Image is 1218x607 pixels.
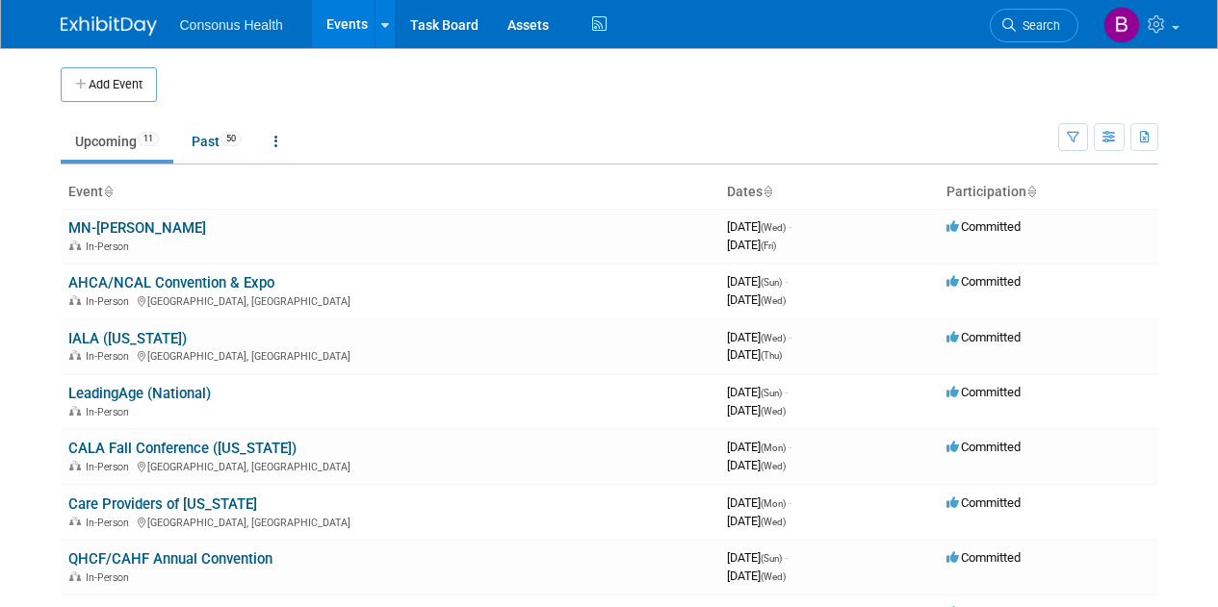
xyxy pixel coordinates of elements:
[68,440,297,457] a: CALA Fall Conference ([US_STATE])
[761,350,782,361] span: (Thu)
[727,550,788,565] span: [DATE]
[68,219,206,237] a: MN-[PERSON_NAME]
[69,406,81,416] img: In-Person Event
[761,222,786,233] span: (Wed)
[61,16,157,36] img: ExhibitDay
[61,176,719,209] th: Event
[68,330,187,347] a: IALA ([US_STATE])
[1103,7,1140,43] img: Bridget Crane
[68,274,274,291] a: AHCA/NCAL Convention & Expo
[761,553,782,564] span: (Sun)
[727,514,786,528] span: [DATE]
[1016,18,1060,33] span: Search
[69,350,81,360] img: In-Person Event
[789,440,791,454] span: -
[138,132,159,146] span: 11
[761,240,776,251] span: (Fri)
[761,388,782,398] span: (Sun)
[68,347,712,363] div: [GEOGRAPHIC_DATA], [GEOGRAPHIC_DATA]
[69,517,81,526] img: In-Person Event
[86,240,135,253] span: In-Person
[61,123,173,160] a: Upcoming11
[785,274,788,289] span: -
[946,440,1021,454] span: Committed
[68,550,272,568] a: QHCF/CAHF Annual Convention
[727,385,788,399] span: [DATE]
[785,385,788,399] span: -
[69,240,81,250] img: In-Person Event
[946,274,1021,289] span: Committed
[946,550,1021,565] span: Committed
[990,9,1078,42] a: Search
[761,571,786,582] span: (Wed)
[761,406,786,417] span: (Wed)
[789,495,791,510] span: -
[727,219,791,234] span: [DATE]
[946,495,1021,510] span: Committed
[763,184,772,199] a: Sort by Start Date
[86,461,135,473] span: In-Person
[69,461,81,470] img: In-Person Event
[727,292,786,307] span: [DATE]
[761,295,786,306] span: (Wed)
[86,350,135,363] span: In-Person
[727,347,782,362] span: [DATE]
[177,123,256,160] a: Past50
[946,330,1021,344] span: Committed
[86,406,135,418] span: In-Person
[761,517,786,527] span: (Wed)
[69,571,81,581] img: In-Person Event
[761,461,786,471] span: (Wed)
[727,330,791,344] span: [DATE]
[68,385,211,402] a: LeadingAge (National)
[727,403,786,417] span: [DATE]
[220,132,242,146] span: 50
[727,495,791,510] span: [DATE]
[727,238,776,252] span: [DATE]
[946,219,1021,234] span: Committed
[68,458,712,473] div: [GEOGRAPHIC_DATA], [GEOGRAPHIC_DATA]
[939,176,1158,209] th: Participation
[789,219,791,234] span: -
[61,67,157,102] button: Add Event
[789,330,791,344] span: -
[86,517,135,529] span: In-Person
[785,550,788,565] span: -
[727,274,788,289] span: [DATE]
[180,17,283,33] span: Consonus Health
[761,443,786,453] span: (Mon)
[727,440,791,454] span: [DATE]
[86,295,135,308] span: In-Person
[69,295,81,305] img: In-Person Event
[946,385,1021,399] span: Committed
[719,176,939,209] th: Dates
[103,184,113,199] a: Sort by Event Name
[761,333,786,343] span: (Wed)
[727,569,786,583] span: [DATE]
[761,498,786,509] span: (Mon)
[761,277,782,288] span: (Sun)
[68,495,257,513] a: Care Providers of [US_STATE]
[727,458,786,472] span: [DATE]
[86,571,135,584] span: In-Person
[1026,184,1036,199] a: Sort by Participation Type
[68,292,712,308] div: [GEOGRAPHIC_DATA], [GEOGRAPHIC_DATA]
[68,514,712,529] div: [GEOGRAPHIC_DATA], [GEOGRAPHIC_DATA]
